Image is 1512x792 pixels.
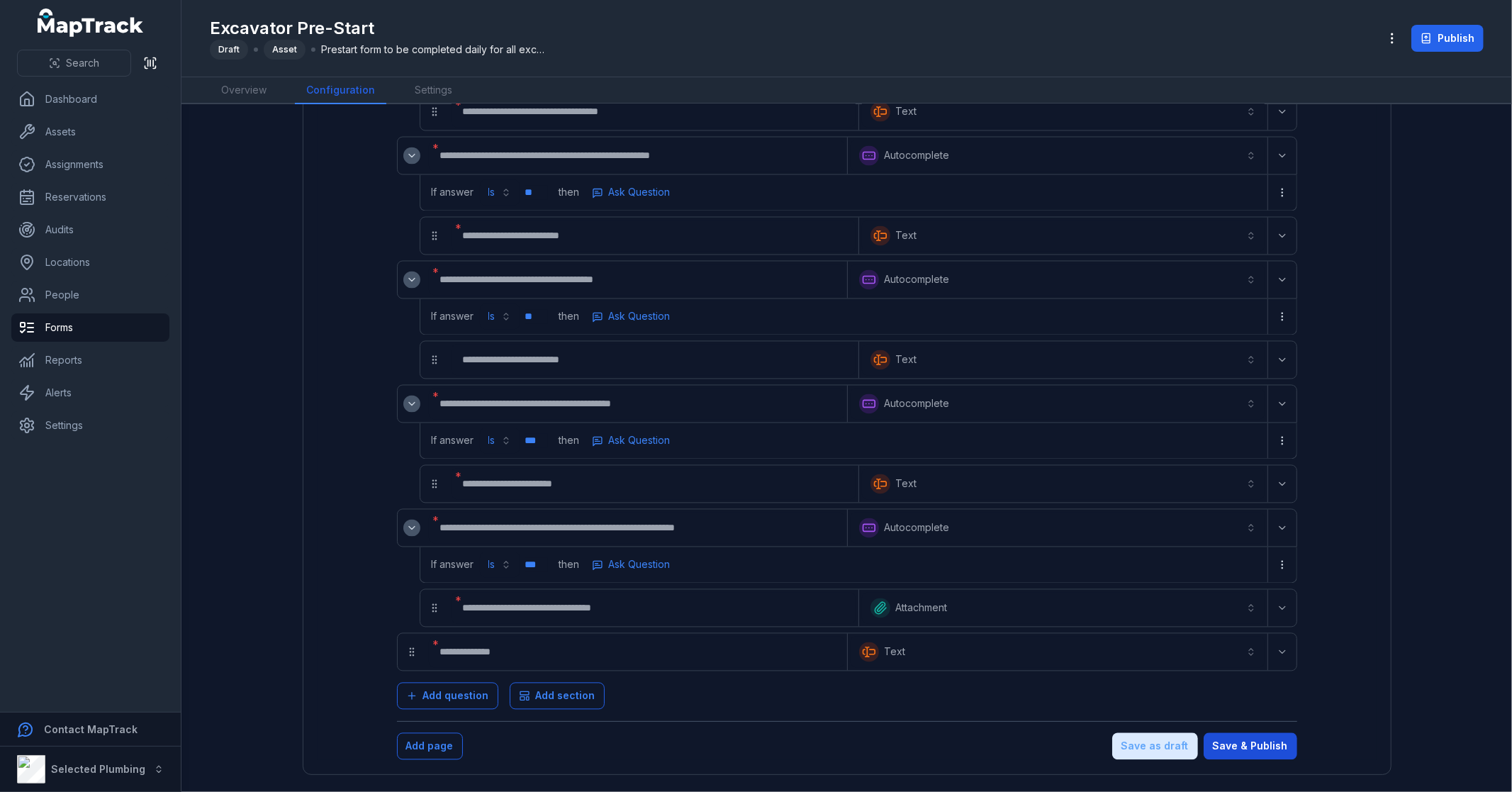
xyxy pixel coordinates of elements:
span: If answer [432,186,474,200]
button: Save & Publish [1204,733,1297,760]
span: If answer [432,310,474,324]
a: MapTrack [38,9,144,37]
svg: drag [429,603,440,614]
button: more-detail [1271,554,1294,576]
span: If answer [432,558,474,572]
span: Search [66,56,99,70]
a: Overview [210,77,278,104]
button: Save as draft [1112,733,1198,760]
a: Configuration [295,77,386,104]
strong: Contact MapTrack [44,723,138,735]
span: Add section [536,689,595,703]
button: Add question [397,683,498,710]
div: :rdc:-form-item-label [452,593,856,624]
button: more-detail [586,430,677,452]
div: Draft [210,40,248,60]
a: Forms [11,313,169,342]
button: Text [862,96,1265,128]
button: more-detail [586,182,677,203]
svg: drag [429,230,440,242]
svg: drag [429,479,440,490]
span: then [559,310,580,324]
button: Expand [1271,517,1294,540]
button: more-detail [586,306,677,328]
button: Is [480,180,520,206]
span: Add question [423,689,489,703]
button: Expand [1271,225,1294,247]
div: :rbg:-form-item-label [452,221,856,252]
div: :rco:-form-item-label [452,469,856,500]
div: :rb2:-form-item-label [398,142,426,170]
div: :rbm:-form-item-label [398,266,426,294]
a: Assets [11,118,169,146]
a: Settings [403,77,464,104]
div: :rdi:-form-item-label [429,637,844,668]
span: then [559,186,580,200]
button: Expand [1271,349,1294,372]
button: Autocomplete [851,140,1265,172]
button: Is [480,552,520,578]
svg: drag [429,106,440,118]
button: Text [862,221,1265,252]
div: :rc4:-form-item-label [452,345,856,376]
span: Ask Question [609,310,671,324]
span: Ask Question [609,186,671,200]
button: more-detail [1271,182,1294,204]
button: Text [862,469,1265,500]
button: Add page [397,733,463,760]
button: Expand [1271,473,1294,496]
button: more-detail [586,554,677,576]
div: :rca:-form-item-label [398,390,426,418]
button: Publish [1411,25,1484,52]
div: Asset [264,40,306,60]
svg: drag [406,647,418,658]
strong: Selected Plumbing [51,763,145,775]
span: Prestart form to be completed daily for all excavators. [321,43,548,57]
div: drag [420,98,449,126]
a: Reports [11,346,169,374]
button: Autocomplete [851,389,1265,420]
a: People [11,281,169,309]
button: Expand [1271,101,1294,123]
button: Expand [1271,393,1294,415]
div: drag [398,638,426,666]
button: Expand [403,147,420,164]
span: Ask Question [609,558,671,572]
a: Reservations [11,183,169,211]
button: Is [480,428,520,454]
div: :rbn:-form-item-label [429,264,844,296]
h1: Excavator Pre-Start [210,17,548,40]
button: Expand [403,520,420,537]
a: Settings [11,411,169,440]
a: Alerts [11,379,169,407]
button: Attachment [862,593,1265,624]
span: If answer [432,434,474,448]
button: more-detail [1271,430,1294,452]
button: Expand [403,396,420,413]
a: Locations [11,248,169,277]
button: Autocomplete [851,264,1265,296]
button: Autocomplete [851,513,1265,544]
button: more-detail [1271,306,1294,328]
div: drag [420,594,449,623]
button: Expand [1271,641,1294,664]
div: drag [420,470,449,498]
a: Assignments [11,150,169,179]
button: Is [480,304,520,330]
div: :ras:-form-item-label [452,96,856,128]
div: :rcu:-form-item-label [398,514,426,542]
div: :rcb:-form-item-label [429,389,844,420]
button: Text [851,637,1265,668]
div: :rb3:-form-item-label [429,140,844,172]
span: Ask Question [609,434,671,448]
button: Expand [1271,145,1294,167]
a: Audits [11,216,169,244]
button: Text [862,345,1265,376]
button: Expand [1271,597,1294,620]
div: :rcv:-form-item-label [429,513,844,544]
div: drag [420,222,449,250]
div: drag [420,346,449,374]
button: Add section [510,683,605,710]
a: Dashboard [11,85,169,113]
svg: drag [429,355,440,366]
